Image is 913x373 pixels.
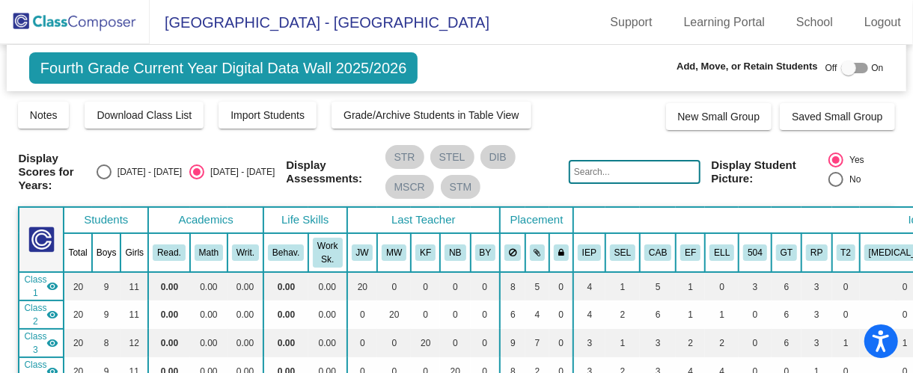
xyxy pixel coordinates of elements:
button: Saved Small Group [780,103,894,130]
td: 1 [705,300,739,329]
span: [GEOGRAPHIC_DATA] - [GEOGRAPHIC_DATA] [150,10,489,34]
td: 0 [347,300,378,329]
button: T2 [837,244,856,261]
div: No [843,173,861,186]
td: 6 [640,300,676,329]
td: 2 [676,329,705,357]
td: Jeff White - Jeff [19,272,64,300]
mat-radio-group: Select an option [828,152,894,191]
th: Mark Wise [377,233,411,272]
td: 5 [640,272,676,300]
td: 0.00 [190,329,228,357]
td: 0.00 [148,272,190,300]
mat-chip: STR [385,145,424,169]
th: English Language Learner [705,233,739,272]
td: 20 [64,300,91,329]
span: New Small Group [678,111,760,123]
a: Support [599,10,665,34]
mat-chip: MSCR [385,175,434,199]
td: 0 [440,300,470,329]
button: RP [806,244,827,261]
span: Display Assessments: [286,158,374,185]
a: Learning Portal [672,10,778,34]
span: Add, Move, or Retain Students [677,59,818,74]
td: 4 [525,300,550,329]
th: Keep with teacher [549,233,573,272]
td: 3 [573,329,605,357]
button: Behav. [268,244,304,261]
td: 3 [739,272,772,300]
button: IEP [578,244,601,261]
button: ELL [709,244,734,261]
td: 0.00 [228,300,263,329]
span: Class 2 [24,301,46,328]
td: 1 [676,272,705,300]
th: MTSS Tier 2 [832,233,861,272]
th: Niki Bennett [440,233,470,272]
td: 0.00 [263,300,308,329]
td: 0.00 [308,329,346,357]
td: 0 [549,329,573,357]
span: Class 3 [24,330,46,357]
td: 9 [500,329,525,357]
button: JW [352,244,373,261]
td: 0 [411,300,440,329]
td: 1 [832,329,861,357]
button: Math [195,244,223,261]
span: Class 1 [24,273,46,300]
td: 3 [801,272,831,300]
input: Search... [569,160,700,184]
td: 0 [471,272,501,300]
td: 8 [500,272,525,300]
td: 0 [549,272,573,300]
td: 0 [832,300,861,329]
td: 0 [832,272,861,300]
td: 0.00 [308,272,346,300]
td: 0.00 [228,272,263,300]
td: 20 [377,300,411,329]
td: 4 [573,300,605,329]
td: Mark Wise - Mark [19,300,64,329]
button: Import Students [219,102,317,129]
td: 11 [120,272,148,300]
td: 0 [739,300,772,329]
td: 2 [605,300,640,329]
mat-icon: visibility [46,337,58,349]
span: Saved Small Group [792,111,882,123]
button: NB [445,244,465,261]
th: Academics [148,207,263,233]
a: Logout [852,10,913,34]
button: EF [680,244,700,261]
td: Katie Fox - Katie [19,329,64,357]
mat-radio-group: Select an option [97,164,275,179]
td: 0.00 [190,300,228,329]
td: 0.00 [148,300,190,329]
td: 0.00 [190,272,228,300]
td: 0.00 [228,329,263,357]
th: Girls [120,233,148,272]
button: 504 [743,244,767,261]
td: 3 [640,329,676,357]
span: Import Students [230,109,305,121]
span: Grade/Archive Students in Table View [343,109,519,121]
span: Fourth Grade Current Year Digital Data Wall 2025/2026 [29,52,418,84]
td: 0 [549,300,573,329]
th: Placement [500,207,573,233]
td: 6 [500,300,525,329]
button: Writ. [232,244,259,261]
th: Brad Yule [471,233,501,272]
td: 1 [605,272,640,300]
td: 5 [525,272,550,300]
td: 0.00 [263,272,308,300]
span: Display Student Picture: [712,158,825,185]
td: 0 [377,329,411,357]
td: 6 [772,272,801,300]
div: Yes [843,153,864,167]
button: Work Sk. [313,238,342,268]
th: Keep with students [525,233,550,272]
button: BY [475,244,496,261]
td: 2 [705,329,739,357]
td: 0 [471,329,501,357]
th: Students [64,207,148,233]
button: Notes [18,102,70,129]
